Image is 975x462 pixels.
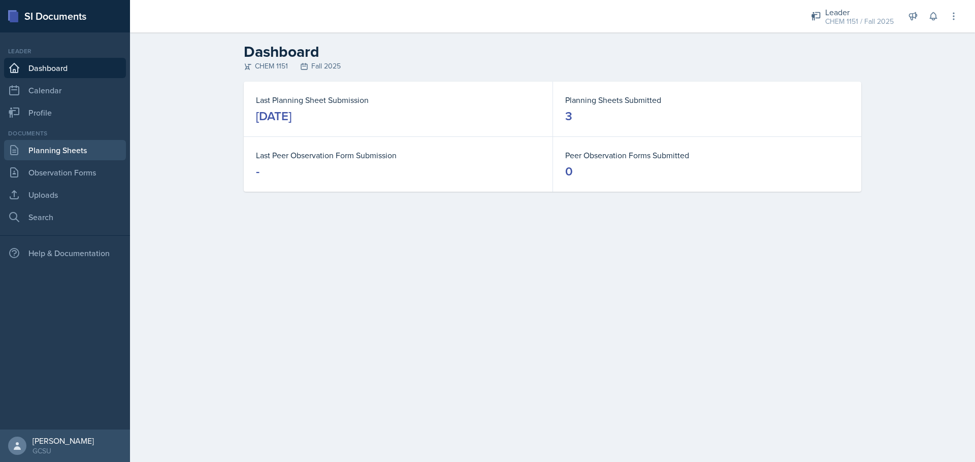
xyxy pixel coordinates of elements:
[256,108,291,124] div: [DATE]
[565,149,849,161] dt: Peer Observation Forms Submitted
[4,47,126,56] div: Leader
[4,185,126,205] a: Uploads
[256,163,259,180] div: -
[32,436,94,446] div: [PERSON_NAME]
[4,58,126,78] a: Dashboard
[4,207,126,227] a: Search
[4,140,126,160] a: Planning Sheets
[244,43,861,61] h2: Dashboard
[32,446,94,456] div: GCSU
[4,162,126,183] a: Observation Forms
[565,94,849,106] dt: Planning Sheets Submitted
[256,94,540,106] dt: Last Planning Sheet Submission
[256,149,540,161] dt: Last Peer Observation Form Submission
[825,16,894,27] div: CHEM 1151 / Fall 2025
[565,163,573,180] div: 0
[4,129,126,138] div: Documents
[825,6,894,18] div: Leader
[4,102,126,123] a: Profile
[4,80,126,100] a: Calendar
[244,61,861,72] div: CHEM 1151 Fall 2025
[4,243,126,263] div: Help & Documentation
[565,108,572,124] div: 3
